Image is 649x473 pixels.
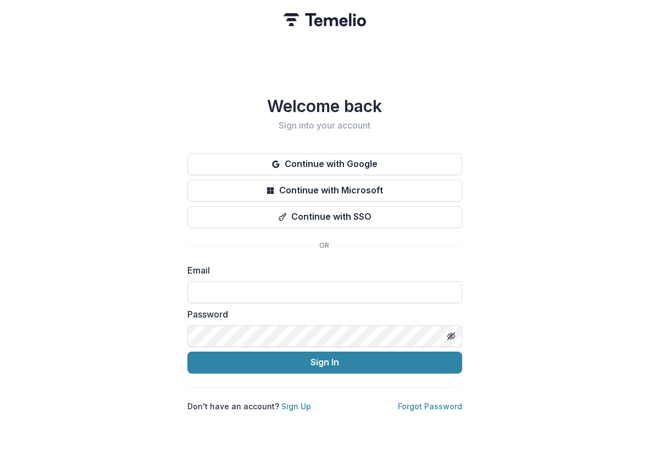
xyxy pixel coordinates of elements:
button: Continue with SSO [187,206,462,228]
button: Sign In [187,352,462,374]
img: Temelio [284,13,366,26]
label: Password [187,308,456,321]
h2: Sign into your account [187,120,462,131]
button: Continue with Google [187,153,462,175]
a: Sign Up [281,402,311,411]
p: Don't have an account? [187,400,311,412]
button: Continue with Microsoft [187,180,462,202]
h1: Welcome back [187,96,462,116]
a: Forgot Password [398,402,462,411]
label: Email [187,264,456,277]
button: Toggle password visibility [442,327,460,345]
